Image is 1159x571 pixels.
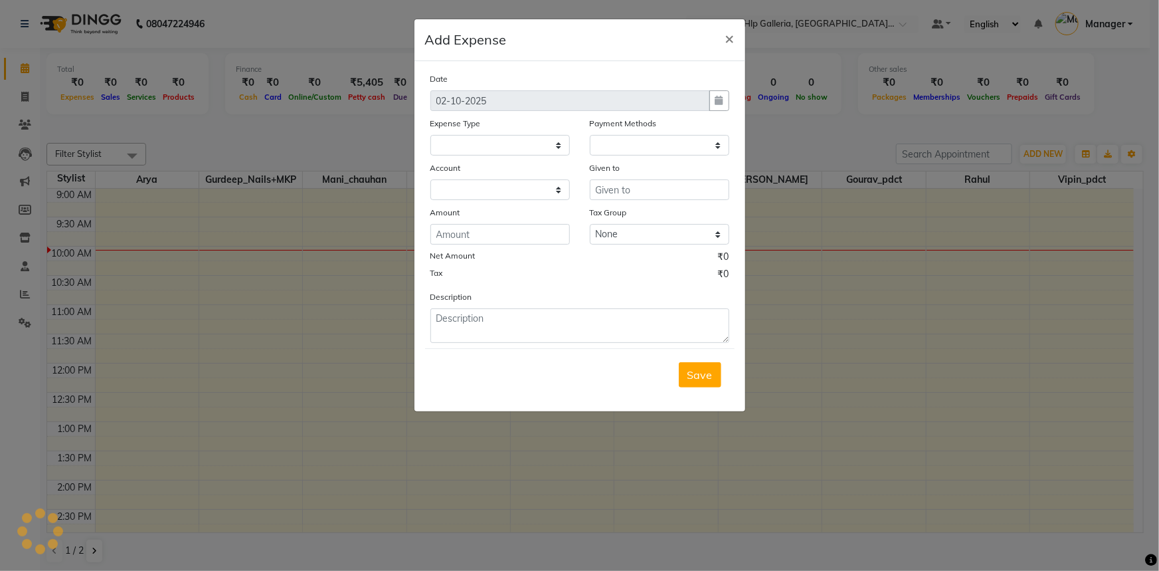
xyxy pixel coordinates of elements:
[430,207,460,219] label: Amount
[715,19,745,57] button: Close
[590,179,729,200] input: Given to
[725,28,735,48] span: ×
[430,250,476,262] label: Net Amount
[430,224,570,245] input: Amount
[430,291,472,303] label: Description
[718,250,729,267] span: ₹0
[590,207,627,219] label: Tax Group
[687,368,713,382] span: Save
[718,267,729,285] span: ₹0
[430,118,481,130] label: Expense Type
[430,162,461,174] label: Account
[679,362,721,388] button: Save
[430,267,443,279] label: Tax
[590,162,620,174] label: Given to
[590,118,657,130] label: Payment Methods
[425,30,507,50] h5: Add Expense
[430,73,448,85] label: Date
